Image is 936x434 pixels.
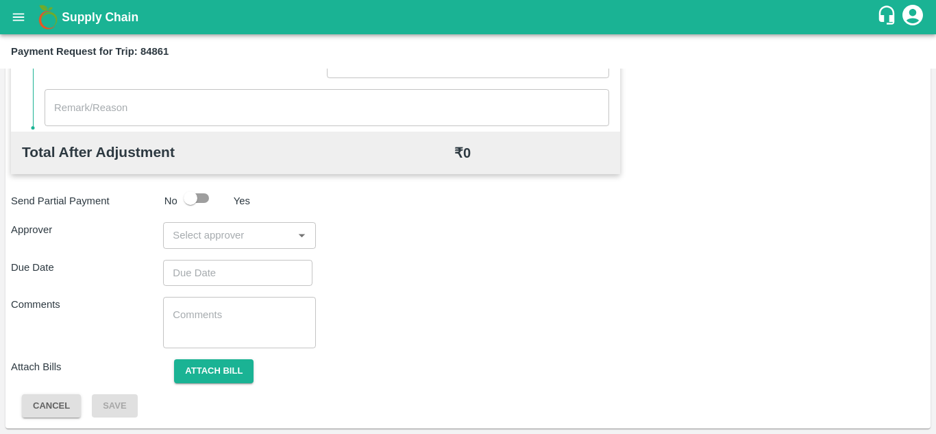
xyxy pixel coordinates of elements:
[22,144,175,160] b: Total After Adjustment
[164,193,177,208] p: No
[11,260,163,275] p: Due Date
[234,193,250,208] p: Yes
[34,3,62,31] img: logo
[11,297,163,312] p: Comments
[11,222,163,237] p: Approver
[22,394,81,418] button: Cancel
[876,5,900,29] div: customer-support
[3,1,34,33] button: open drawer
[62,10,138,24] b: Supply Chain
[900,3,925,32] div: account of current user
[174,359,254,383] button: Attach bill
[163,260,303,286] input: Choose date
[11,46,169,57] b: Payment Request for Trip: 84861
[454,145,471,160] b: ₹ 0
[293,226,310,244] button: Open
[11,359,163,374] p: Attach Bills
[11,193,159,208] p: Send Partial Payment
[167,226,288,244] input: Select approver
[62,8,876,27] a: Supply Chain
